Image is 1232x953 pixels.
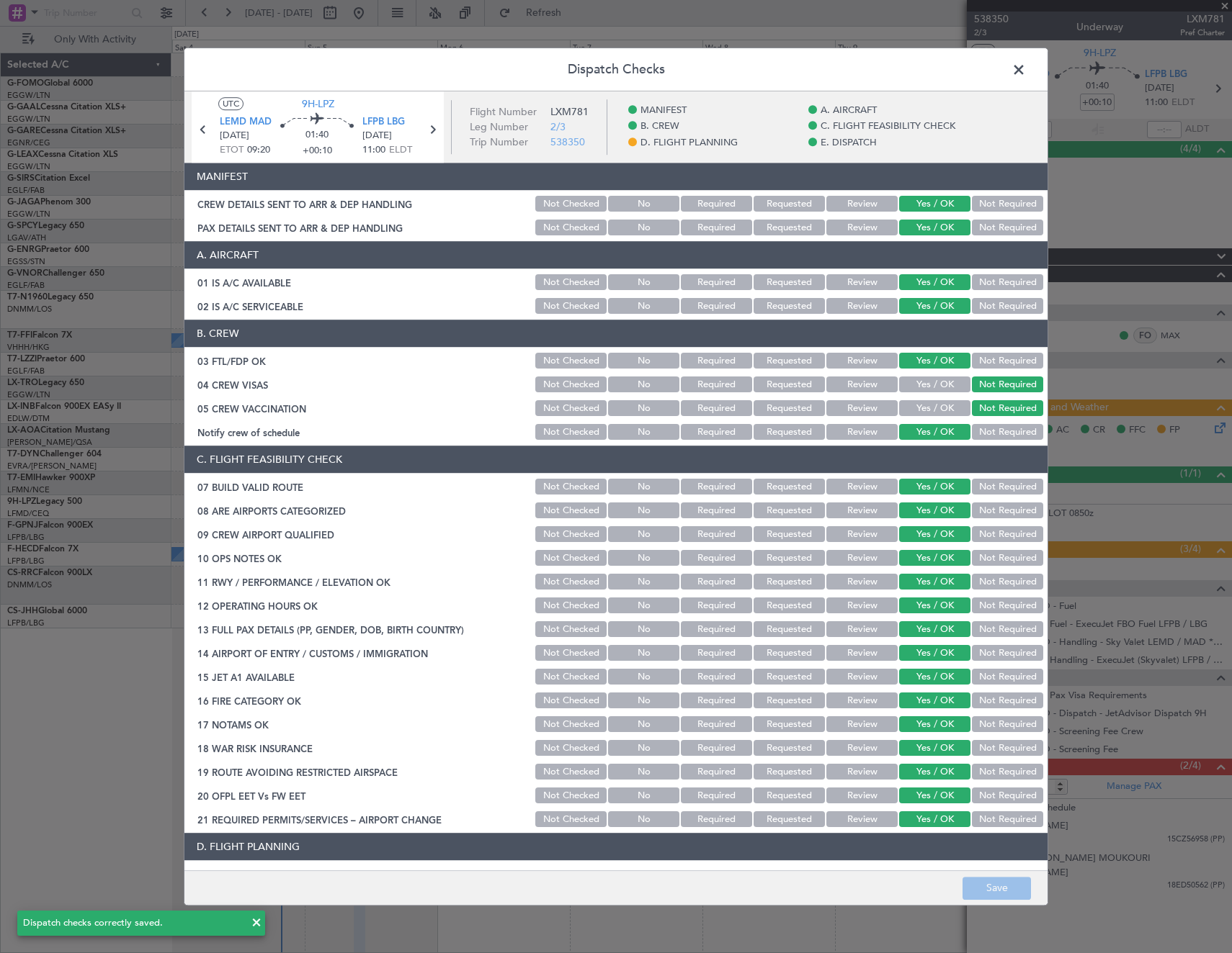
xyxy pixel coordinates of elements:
button: Yes / OK [899,812,970,828]
button: Not Required [972,574,1043,590]
div: Dispatch checks correctly saved. [23,916,244,931]
button: Yes / OK [899,353,970,369]
button: Yes / OK [899,425,970,441]
button: Not Required [972,764,1043,780]
button: Yes / OK [899,401,970,417]
button: Yes / OK [899,693,970,709]
button: Yes / OK [899,574,970,590]
button: Not Required [972,788,1043,804]
button: Not Required [972,479,1043,495]
button: Not Required [972,622,1043,638]
button: Yes / OK [899,503,970,519]
button: Yes / OK [899,551,970,566]
button: Not Required [972,197,1043,212]
button: Yes / OK [899,646,970,661]
button: Yes / OK [899,479,970,495]
button: Not Required [972,275,1043,291]
button: Not Required [972,693,1043,709]
button: Not Required [972,717,1043,733]
button: Not Required [972,527,1043,543]
button: Not Required [972,503,1043,519]
button: Yes / OK [899,717,970,733]
button: Yes / OK [899,669,970,685]
button: Yes / OK [899,788,970,804]
button: Yes / OK [899,275,970,291]
button: Yes / OK [899,622,970,638]
button: Not Required [972,669,1043,685]
button: Not Required [972,812,1043,828]
button: Not Required [972,220,1043,236]
button: Not Required [972,598,1043,614]
button: Yes / OK [899,197,970,212]
button: Yes / OK [899,741,970,756]
header: Dispatch Checks [184,48,1048,91]
button: Yes / OK [899,764,970,780]
button: Yes / OK [899,527,970,543]
button: Yes / OK [899,299,970,315]
button: Not Required [972,377,1043,393]
button: Yes / OK [899,377,970,393]
button: Not Required [972,299,1043,315]
button: Not Required [972,741,1043,756]
button: Yes / OK [899,598,970,614]
button: Not Required [972,353,1043,369]
button: Not Required [972,646,1043,661]
button: Not Required [972,425,1043,441]
button: Not Required [972,551,1043,566]
button: Not Required [972,401,1043,417]
button: Yes / OK [899,220,970,236]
